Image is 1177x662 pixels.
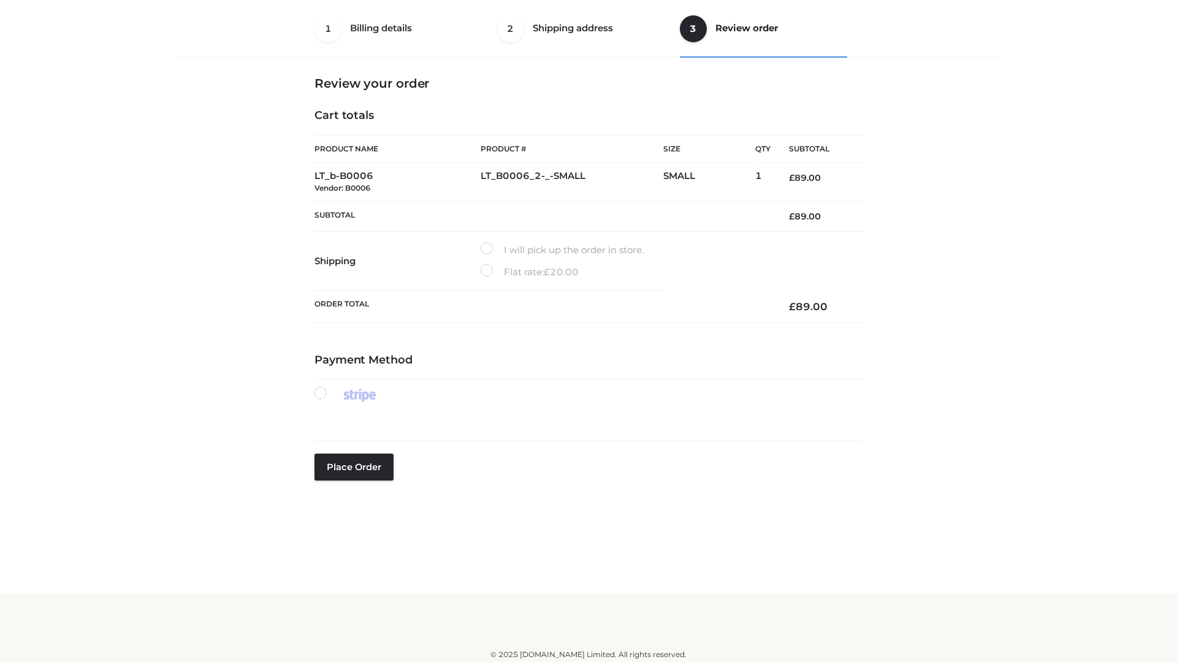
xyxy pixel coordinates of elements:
th: Product # [481,135,663,163]
th: Shipping [314,232,481,291]
small: Vendor: B0006 [314,183,370,192]
td: 1 [755,163,771,202]
h4: Cart totals [314,109,863,123]
span: £ [789,211,794,222]
th: Subtotal [314,201,771,231]
th: Product Name [314,135,481,163]
label: I will pick up the order in store. [481,242,644,258]
bdi: 89.00 [789,172,821,183]
h4: Payment Method [314,354,863,367]
label: Flat rate: [481,264,579,280]
th: Subtotal [771,135,863,163]
th: Size [663,135,749,163]
bdi: 89.00 [789,211,821,222]
td: SMALL [663,163,755,202]
bdi: 89.00 [789,300,828,313]
span: £ [789,300,796,313]
bdi: 20.00 [544,266,579,278]
span: £ [544,266,550,278]
h3: Review your order [314,76,863,91]
td: LT_B0006_2-_-SMALL [481,163,663,202]
th: Qty [755,135,771,163]
div: © 2025 [DOMAIN_NAME] Limited. All rights reserved. [182,649,995,661]
button: Place order [314,454,394,481]
span: £ [789,172,794,183]
td: LT_b-B0006 [314,163,481,202]
th: Order Total [314,291,771,323]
